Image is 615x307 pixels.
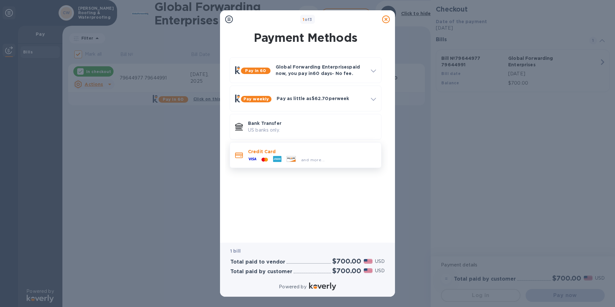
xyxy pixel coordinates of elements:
[243,97,269,101] b: Pay weekly
[228,31,383,44] h1: Payment Methods
[375,267,385,274] p: USD
[364,268,372,273] img: USD
[364,259,372,264] img: USD
[303,17,312,22] b: of 3
[248,120,376,126] p: Bank Transfer
[277,95,366,102] p: Pay as little as $62.70 per week
[375,258,385,265] p: USD
[303,17,304,22] span: 1
[309,283,336,290] img: Logo
[248,127,376,134] p: US banks only.
[332,257,361,265] h2: $700.00
[332,267,361,275] h2: $700.00
[279,284,306,290] p: Powered by
[276,64,366,77] p: Global Forwarding Enterprises paid now, you pay in 60 days - No fee.
[230,269,292,275] h3: Total paid by customer
[230,259,285,265] h3: Total paid to vendor
[230,248,241,254] b: 1 bill
[248,148,376,155] p: Credit Card
[301,157,325,162] span: and more...
[245,68,266,73] b: Pay in 60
